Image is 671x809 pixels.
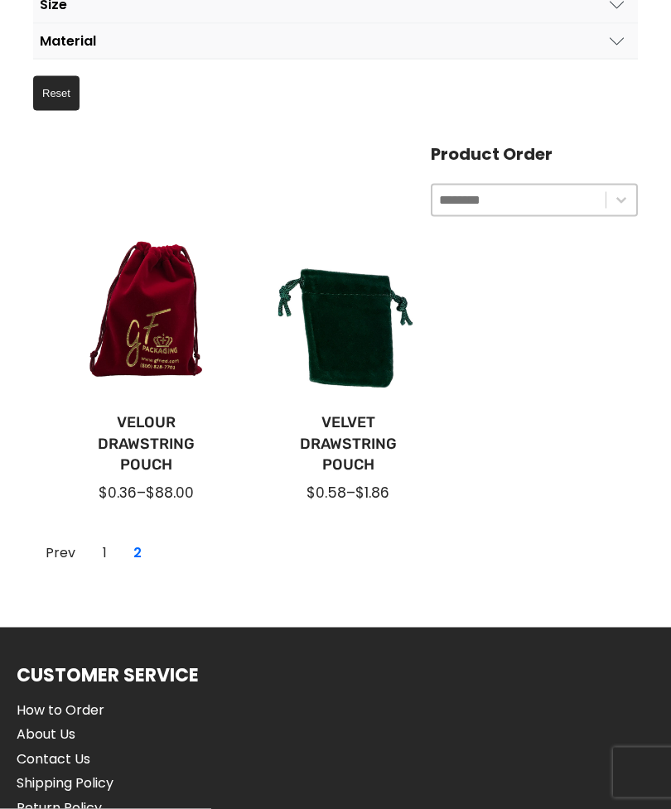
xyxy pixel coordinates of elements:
[40,34,96,49] div: Material
[273,413,422,476] a: Velvet Drawstring Pouch
[146,484,194,503] span: $88.00
[36,540,84,566] a: Go to Page 1
[99,484,137,503] span: $0.36
[124,540,151,566] a: Current Page, Page 2
[17,773,144,794] a: Shipping Policy
[33,24,638,60] button: Material
[431,144,638,164] h4: Product Order
[17,724,144,745] a: About Us
[33,76,80,111] button: Reset
[17,661,199,690] h1: Customer Service
[17,749,144,770] a: Contact Us
[307,484,346,503] span: $0.58
[91,540,118,566] a: Go to Page 1
[33,537,154,570] nav: Page navigation
[606,185,636,215] button: Toggle List
[72,413,220,476] a: Velour Drawstring Pouch
[17,700,144,721] a: How to Order
[355,484,389,503] span: $1.86
[273,484,422,503] div: –
[72,484,220,503] div: –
